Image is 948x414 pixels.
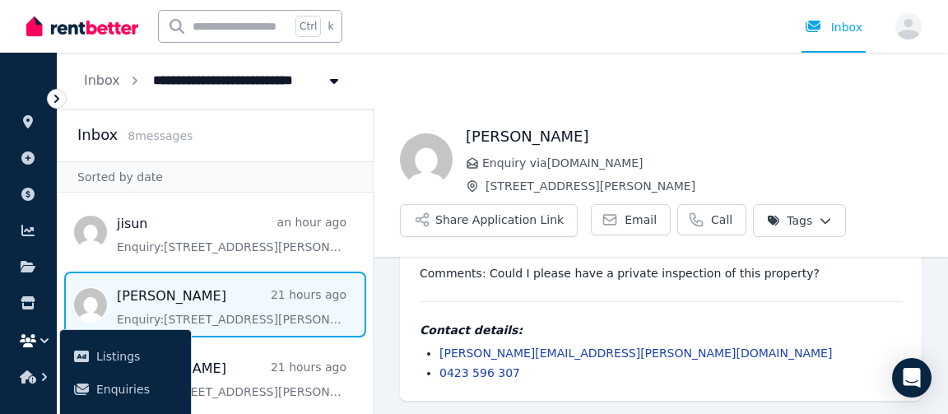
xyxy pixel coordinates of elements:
[96,379,178,399] span: Enquiries
[295,16,321,37] span: Ctrl
[677,204,746,235] a: Call
[77,123,118,147] h2: Inbox
[420,322,902,338] h4: Contact details:
[591,204,671,235] a: Email
[711,212,732,228] span: Call
[84,72,120,88] a: Inbox
[439,366,520,379] a: 0423 596 307
[26,14,138,39] img: RentBetter
[58,53,369,109] nav: Breadcrumb
[400,204,578,237] button: Share Application Link
[805,19,862,35] div: Inbox
[892,358,932,398] div: Open Intercom Messenger
[486,178,922,194] span: [STREET_ADDRESS][PERSON_NAME]
[67,340,184,373] a: Listings
[67,373,184,406] a: Enquiries
[117,286,346,328] a: [PERSON_NAME]21 hours agoEnquiry:[STREET_ADDRESS][PERSON_NAME].
[328,20,333,33] span: k
[117,214,346,255] a: jisunan hour agoEnquiry:[STREET_ADDRESS][PERSON_NAME].
[96,347,178,366] span: Listings
[466,125,922,148] h1: [PERSON_NAME]
[482,155,922,171] span: Enquiry via [DOMAIN_NAME]
[58,161,373,193] div: Sorted by date
[128,129,193,142] span: 8 message s
[753,204,846,237] button: Tags
[439,347,832,360] a: [PERSON_NAME][EMAIL_ADDRESS][PERSON_NAME][DOMAIN_NAME]
[767,212,812,229] span: Tags
[625,212,657,228] span: Email
[117,359,346,400] a: [PERSON_NAME]21 hours agoEnquiry:[STREET_ADDRESS][PERSON_NAME].
[400,133,453,186] img: Marita Henckel Letellier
